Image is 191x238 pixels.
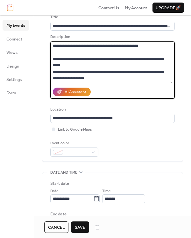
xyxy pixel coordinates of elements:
span: Cancel [48,224,65,231]
a: Design [3,61,29,71]
div: Location [50,106,173,113]
span: Design [6,63,19,69]
a: Connect [3,34,29,44]
a: Form [3,88,29,98]
a: Views [3,47,29,57]
span: My Events [6,22,25,29]
div: Description [50,34,173,40]
button: AI Assistant [53,88,91,96]
span: Date [50,188,58,194]
span: Views [6,49,18,56]
div: Title [50,14,173,20]
a: Settings [3,74,29,84]
a: My Account [125,4,147,11]
span: Date and time [50,169,77,176]
span: Link to Google Maps [58,126,92,133]
span: Settings [6,76,22,83]
div: Start date [50,180,69,187]
div: Event color [50,140,97,147]
span: Connect [6,36,22,42]
button: Cancel [44,221,68,233]
button: Upgrade🚀 [152,3,184,13]
span: Upgrade 🚀 [156,5,181,11]
a: My Events [3,20,29,30]
a: Contact Us [98,4,119,11]
img: logo [7,4,13,11]
button: Save [71,221,89,233]
span: Save [75,224,85,231]
span: Contact Us [98,5,119,11]
span: My Account [125,5,147,11]
span: Time [102,188,110,194]
span: Form [6,90,16,96]
div: AI Assistant [65,89,86,95]
div: End date [50,211,67,217]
